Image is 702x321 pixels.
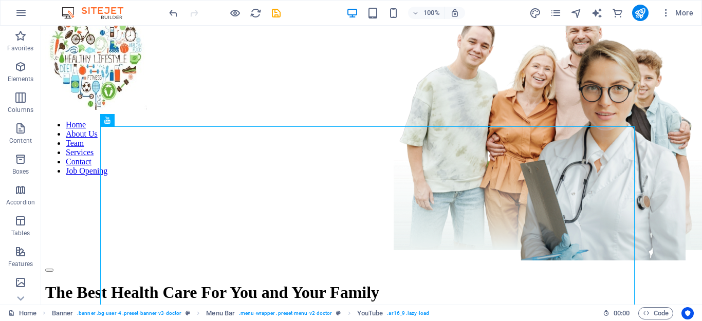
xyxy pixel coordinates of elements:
[186,310,190,316] i: This element is a customizable preset
[167,7,179,19] button: undo
[570,7,583,19] button: navigator
[77,307,181,319] span: . banner .bg-user-4 .preset-banner-v3-doctor
[206,307,235,319] span: Click to select. Double-click to edit
[450,8,459,17] i: On resize automatically adjust zoom level to fit chosen device.
[8,307,36,319] a: Click to cancel selection. Double-click to open Pages
[10,291,31,299] p: Images
[8,260,33,268] p: Features
[52,307,73,319] span: Click to select. Double-click to edit
[250,7,262,19] i: Reload page
[591,7,603,19] i: AI Writer
[168,7,179,19] i: Undo: Move elements (Ctrl+Z)
[249,7,262,19] button: reload
[603,307,630,319] h6: Session time
[634,7,646,19] i: Publish
[550,7,562,19] i: Pages (Ctrl+Alt+S)
[612,7,624,19] button: commerce
[638,307,673,319] button: Code
[12,167,29,176] p: Boxes
[6,198,35,206] p: Accordion
[52,307,429,319] nav: breadcrumb
[8,75,34,83] p: Elements
[357,307,383,319] span: Click to select. Double-click to edit
[591,7,603,19] button: text_generator
[8,106,33,114] p: Columns
[59,7,136,19] img: Editor Logo
[387,307,429,319] span: . ar16_9 .lazy-load
[632,5,649,21] button: publish
[11,229,30,237] p: Tables
[336,310,341,316] i: This element is a customizable preset
[657,5,697,21] button: More
[9,137,32,145] p: Content
[681,307,694,319] button: Usercentrics
[239,307,332,319] span: . menu-wrapper .preset-menu-v2-doctor
[570,7,582,19] i: Navigator
[621,309,622,317] span: :
[550,7,562,19] button: pages
[529,7,542,19] button: design
[7,44,33,52] p: Favorites
[643,307,669,319] span: Code
[408,7,445,19] button: 100%
[423,7,440,19] h6: 100%
[614,307,630,319] span: 00 00
[661,8,693,18] span: More
[270,7,282,19] button: save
